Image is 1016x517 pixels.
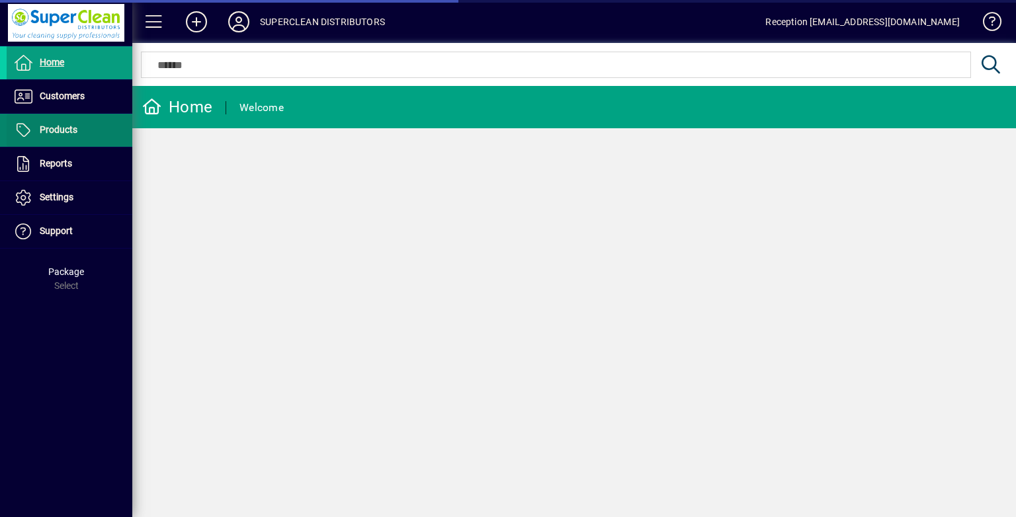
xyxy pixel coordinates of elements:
[40,91,85,101] span: Customers
[973,3,999,46] a: Knowledge Base
[7,215,132,248] a: Support
[765,11,960,32] div: Reception [EMAIL_ADDRESS][DOMAIN_NAME]
[40,225,73,236] span: Support
[142,97,212,118] div: Home
[40,158,72,169] span: Reports
[218,10,260,34] button: Profile
[48,266,84,277] span: Package
[239,97,284,118] div: Welcome
[260,11,385,32] div: SUPERCLEAN DISTRIBUTORS
[7,80,132,113] a: Customers
[7,181,132,214] a: Settings
[40,192,73,202] span: Settings
[40,124,77,135] span: Products
[7,114,132,147] a: Products
[40,57,64,67] span: Home
[7,147,132,180] a: Reports
[175,10,218,34] button: Add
